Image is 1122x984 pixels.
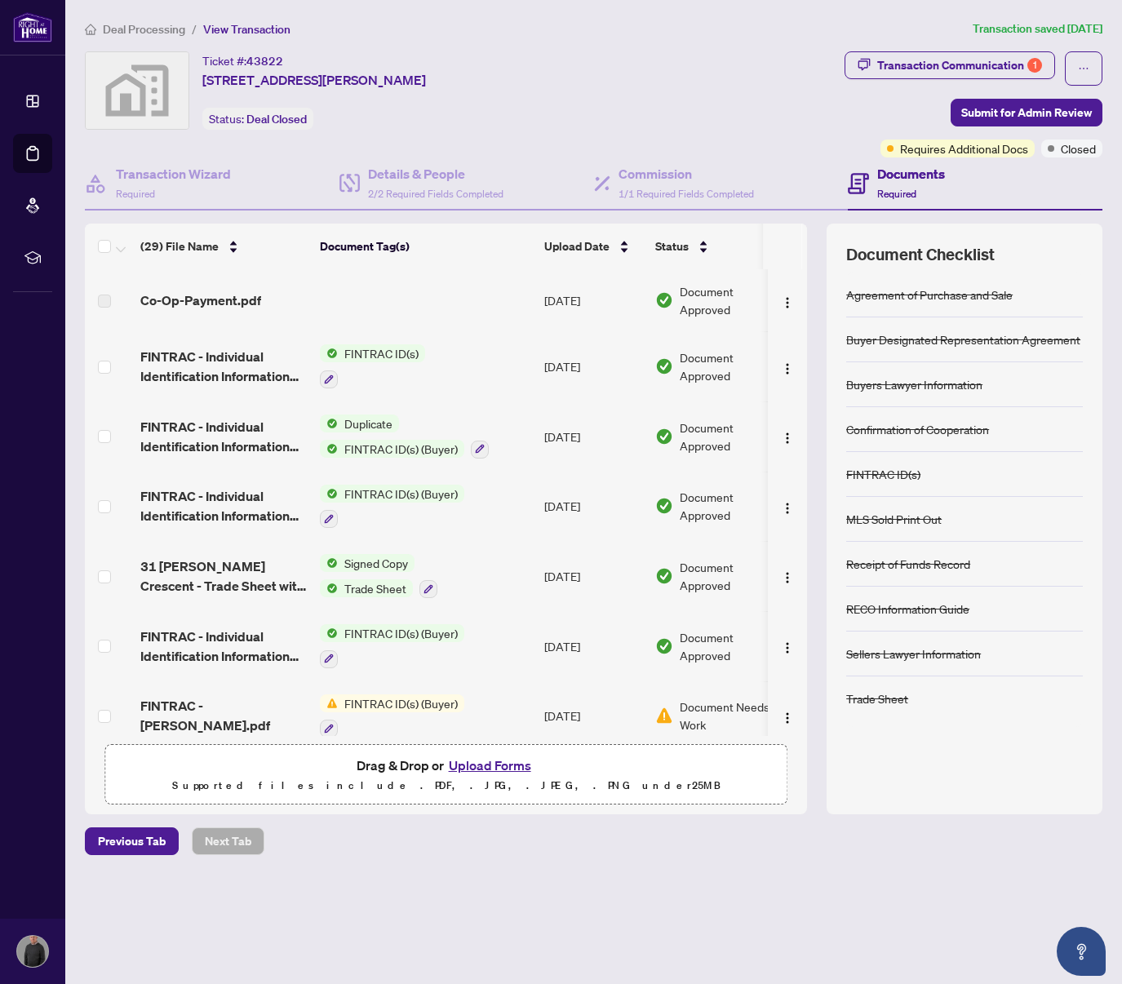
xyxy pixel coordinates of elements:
span: Requires Additional Docs [900,140,1028,157]
img: Logo [781,502,794,515]
span: [STREET_ADDRESS][PERSON_NAME] [202,70,426,90]
span: home [85,24,96,35]
span: FINTRAC - Individual Identification Information Record 2.pdf [140,486,307,525]
span: ellipsis [1078,63,1089,74]
h4: Documents [877,164,945,184]
button: Next Tab [192,827,264,855]
img: logo [13,12,52,42]
span: Co-Op-Payment.pdf [140,290,261,310]
span: 31 [PERSON_NAME] Crescent - Trade Sheet with Fintrac Fee -[PERSON_NAME] to Review 1.pdf [140,556,307,596]
img: Status Icon [320,440,338,458]
span: FINTRAC ID(s) (Buyer) [338,624,464,642]
img: Logo [781,641,794,654]
img: Status Icon [320,485,338,503]
span: Document Checklist [846,243,995,266]
td: [DATE] [538,541,649,611]
span: Deal Processing [103,22,185,37]
h4: Transaction Wizard [116,164,231,184]
div: Agreement of Purchase and Sale [846,286,1013,304]
button: Logo [774,633,800,659]
li: / [192,20,197,38]
button: Open asap [1057,927,1106,976]
img: Status Icon [320,554,338,572]
span: FINTRAC ID(s) (Buyer) [338,440,464,458]
button: Status IconFINTRAC ID(s) [320,344,425,388]
span: 1/1 Required Fields Completed [619,188,754,200]
p: Supported files include .PDF, .JPG, .JPEG, .PNG under 25 MB [115,776,777,796]
div: 1 [1027,58,1042,73]
span: Document Approved [680,628,781,664]
td: [DATE] [538,401,649,472]
span: Drag & Drop or [357,755,536,776]
img: Status Icon [320,624,338,642]
th: (29) File Name [134,224,313,269]
article: Transaction saved [DATE] [973,20,1102,38]
span: FINTRAC - Individual Identification Information Record 1.pdf [140,627,307,666]
img: Status Icon [320,694,338,712]
img: Document Status [655,707,673,725]
button: Status IconFINTRAC ID(s) (Buyer) [320,624,464,668]
th: Status [649,224,787,269]
img: Profile Icon [17,936,48,967]
span: Document Approved [680,558,781,594]
div: Buyers Lawyer Information [846,375,982,393]
div: RECO Information Guide [846,600,969,618]
span: Drag & Drop orUpload FormsSupported files include .PDF, .JPG, .JPEG, .PNG under25MB [105,745,787,805]
span: FINTRAC ID(s) (Buyer) [338,485,464,503]
span: Trade Sheet [338,579,413,597]
td: [DATE] [538,331,649,401]
button: Status IconFINTRAC ID(s) (Buyer) [320,485,464,529]
div: Status: [202,108,313,130]
td: [DATE] [538,681,649,751]
span: Signed Copy [338,554,415,572]
img: Logo [781,571,794,584]
span: Document Approved [680,488,781,524]
span: Upload Date [544,237,610,255]
div: FINTRAC ID(s) [846,465,920,483]
td: [DATE] [538,269,649,331]
button: Status IconSigned CopyStatus IconTrade Sheet [320,554,437,598]
span: Closed [1061,140,1096,157]
span: Required [877,188,916,200]
span: Document Approved [680,348,781,384]
h4: Details & People [368,164,503,184]
span: FINTRAC - Individual Identification Information Record 4.pdf [140,347,307,386]
button: Submit for Admin Review [951,99,1102,126]
img: Status Icon [320,414,338,432]
span: FINTRAC - Individual Identification Information Record 3.pdf [140,417,307,456]
td: [DATE] [538,472,649,542]
img: Document Status [655,637,673,655]
img: Document Status [655,291,673,309]
img: Document Status [655,428,673,445]
img: Document Status [655,357,673,375]
img: Logo [781,711,794,725]
span: Duplicate [338,414,399,432]
button: Logo [774,423,800,450]
span: Submit for Admin Review [961,100,1092,126]
div: Buyer Designated Representation Agreement [846,330,1080,348]
img: Document Status [655,567,673,585]
span: 2/2 Required Fields Completed [368,188,503,200]
button: Logo [774,563,800,589]
span: FINTRAC ID(s) (Buyer) [338,694,464,712]
span: FINTRAC ID(s) [338,344,425,362]
div: MLS Sold Print Out [846,510,942,528]
td: [DATE] [538,611,649,681]
span: (29) File Name [140,237,219,255]
div: Receipt of Funds Record [846,555,970,573]
div: Sellers Lawyer Information [846,645,981,663]
button: Status IconFINTRAC ID(s) (Buyer) [320,694,464,738]
span: Status [655,237,689,255]
span: Document Approved [680,419,781,454]
span: View Transaction [203,22,290,37]
th: Upload Date [538,224,649,269]
th: Document Tag(s) [313,224,538,269]
div: Trade Sheet [846,689,908,707]
button: Status IconDuplicateStatus IconFINTRAC ID(s) (Buyer) [320,414,489,459]
h4: Commission [619,164,754,184]
button: Logo [774,703,800,729]
span: FINTRAC - [PERSON_NAME].pdf [140,696,307,735]
button: Logo [774,353,800,379]
img: Logo [781,362,794,375]
img: Logo [781,296,794,309]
